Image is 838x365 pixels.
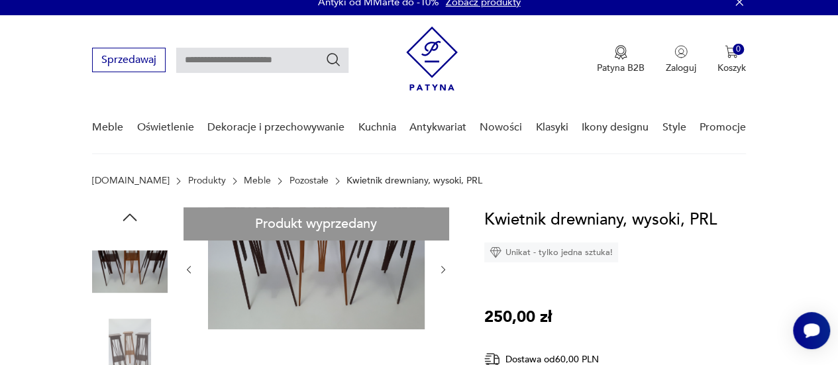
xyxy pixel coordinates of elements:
[582,102,649,153] a: Ikony designu
[208,207,425,329] img: Zdjęcie produktu Kwietnik drewniany, wysoki, PRL
[597,45,645,74] a: Ikona medaluPatyna B2B
[733,44,744,55] div: 0
[484,207,717,233] h1: Kwietnik drewniany, wysoki, PRL
[490,246,501,258] img: Ikona diamentu
[717,62,746,74] p: Koszyk
[207,102,344,153] a: Dekoracje i przechowywanie
[717,45,746,74] button: 0Koszyk
[536,102,568,153] a: Klasyki
[700,102,746,153] a: Promocje
[793,312,830,349] iframe: Smartsupp widget button
[289,176,329,186] a: Pozostałe
[666,62,696,74] p: Zaloguj
[92,102,123,153] a: Meble
[662,102,686,153] a: Style
[244,176,271,186] a: Meble
[325,52,341,68] button: Szukaj
[597,62,645,74] p: Patyna B2B
[484,242,618,262] div: Unikat - tylko jedna sztuka!
[346,176,482,186] p: Kwietnik drewniany, wysoki, PRL
[674,45,688,58] img: Ikonka użytkownika
[92,56,166,66] a: Sprzedawaj
[137,102,194,153] a: Oświetlenie
[92,176,170,186] a: [DOMAIN_NAME]
[614,45,627,60] img: Ikona medalu
[406,26,458,91] img: Patyna - sklep z meblami i dekoracjami vintage
[92,48,166,72] button: Sprzedawaj
[183,207,448,240] div: Produkt wyprzedany
[188,176,226,186] a: Produkty
[484,305,552,330] p: 250,00 zł
[358,102,395,153] a: Kuchnia
[666,45,696,74] button: Zaloguj
[725,45,738,58] img: Ikona koszyka
[597,45,645,74] button: Patyna B2B
[480,102,522,153] a: Nowości
[409,102,466,153] a: Antykwariat
[92,234,168,309] img: Zdjęcie produktu Kwietnik drewniany, wysoki, PRL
